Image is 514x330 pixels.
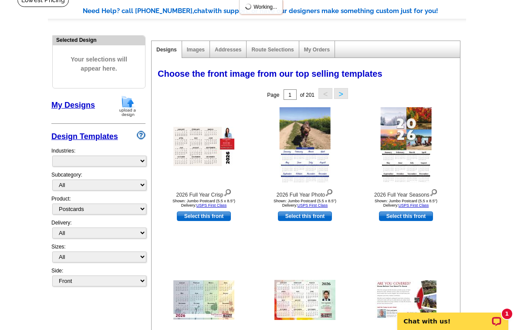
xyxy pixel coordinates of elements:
[375,280,436,320] img: Are You Covered
[51,243,145,267] div: Sizes:
[187,47,205,53] a: Images
[51,195,145,219] div: Product:
[83,6,466,16] div: Need Help? call [PHONE_NUMBER], with support, or have our designers make something custom just fo...
[173,280,234,320] img: 2026 Full year Seasons Illustrated
[381,107,432,186] img: 2026 Full Year Seasons
[156,47,177,53] a: Designs
[257,187,353,199] div: 2026 Full Year Photo
[223,187,232,197] img: view design details
[429,187,438,197] img: view design details
[358,187,454,199] div: 2026 Full Year Seasons
[156,199,252,208] div: Shown: Jumbo Postcard (5.5 x 8.5") Delivery:
[51,171,145,195] div: Subcategory:
[137,131,145,139] img: design-wizard-help-icon.png
[156,187,252,199] div: 2026 Full Year Crisp
[298,203,328,208] a: USPS First Class
[318,88,332,99] button: <
[215,47,241,53] a: Addresses
[173,127,234,166] img: 2026 Full Year Crisp
[51,101,95,109] a: My Designs
[278,211,332,221] a: use this design
[177,211,231,221] a: use this design
[51,219,145,243] div: Delivery:
[334,88,348,99] button: >
[392,303,514,330] iframe: LiveChat chat widget
[158,69,382,78] span: Choose the front image from our top selling templates
[300,92,314,98] span: of 201
[251,47,294,53] a: Route Selections
[245,3,252,10] img: loading...
[257,199,353,208] div: Shown: Jumbo Postcard (5.5 x 8.5") Delivery:
[358,199,454,208] div: Shown: Jumbo Postcard (5.5 x 8.5") Delivery:
[59,46,139,82] span: Your selections will appear here.
[304,47,330,53] a: My Orders
[399,203,429,208] a: USPS First Class
[51,143,145,171] div: Industries:
[267,92,279,98] span: Page
[51,132,118,141] a: Design Templates
[194,7,208,15] span: chat
[280,107,331,186] img: 2026 Full Year Photo
[196,203,227,208] a: USPS First Class
[116,95,139,117] img: upload-design
[274,280,335,320] img: 2026 Full Year Watercolor
[325,187,333,197] img: view design details
[379,211,433,221] a: use this design
[51,267,145,287] div: Side:
[53,36,145,44] div: Selected Design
